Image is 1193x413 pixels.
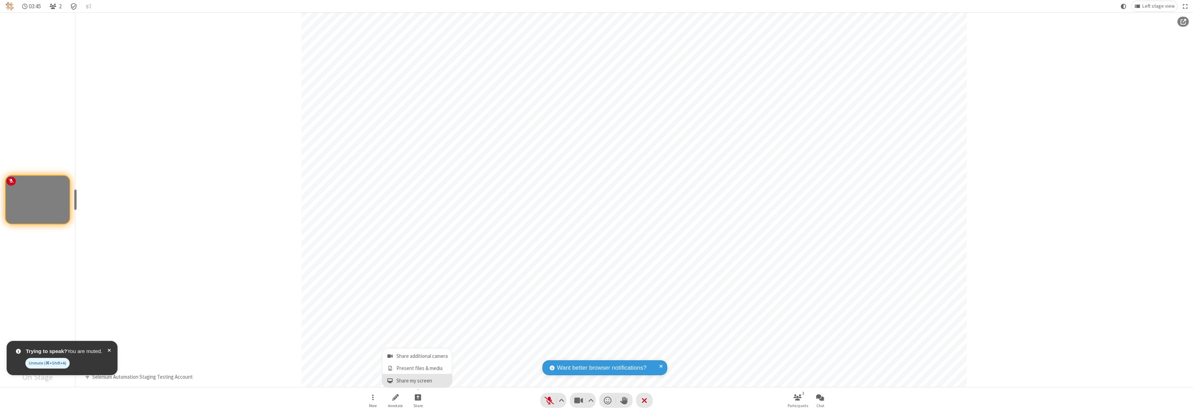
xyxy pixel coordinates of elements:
span: More [369,404,377,408]
div: Meeting details Encryption enabled [67,1,80,11]
span: Chat [816,404,824,408]
button: Open menu [362,390,383,410]
button: Unmute (⌘+Shift+A) [25,358,70,369]
div: Timer [19,1,44,11]
span: Present files & media [396,365,448,371]
button: Open chat [810,390,831,410]
span: 2 [59,3,62,10]
button: Open menu [407,390,428,410]
span: Share [413,404,423,408]
img: QA Selenium DO NOT DELETE OR CHANGE [6,2,14,10]
button: Send a reaction [599,393,616,408]
button: Popout into another window [1177,16,1189,27]
button: Using system theme [1118,1,1129,11]
strong: Trying to speak? [26,348,67,354]
div: resize [74,189,77,210]
span: Share additional camera [396,353,448,359]
button: Audio settings [557,393,566,408]
span: 03:45 [29,3,41,10]
button: Present files & media [382,362,452,374]
button: Start annotating shared screen [385,390,406,410]
button: Open participant list [46,1,65,11]
button: Open participant list [787,390,808,410]
span: Annotate [388,404,403,408]
button: Unmute (⌘+Shift+A) [540,393,566,408]
button: Share additional camera [382,348,452,362]
div: Selenium Automation Staging Testing Account [90,373,196,381]
span: Popout into another window [1181,18,1186,25]
span: Share my screen [396,378,448,384]
button: Conversation [83,1,94,11]
span: You are muted. [26,347,102,355]
button: Leave meeting [636,393,653,408]
button: Video setting [586,393,596,408]
button: Raise hand [616,393,633,408]
span: Participants [788,404,808,408]
span: Want better browser notifications? [557,363,646,372]
div: 2 [800,390,806,396]
button: Fullscreen [1180,1,1191,11]
button: Share my screen [382,374,452,387]
button: Stop video (⌘+Shift+V) [570,393,596,408]
span: Left stage view [1142,3,1175,9]
button: Change layout [1132,1,1177,11]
